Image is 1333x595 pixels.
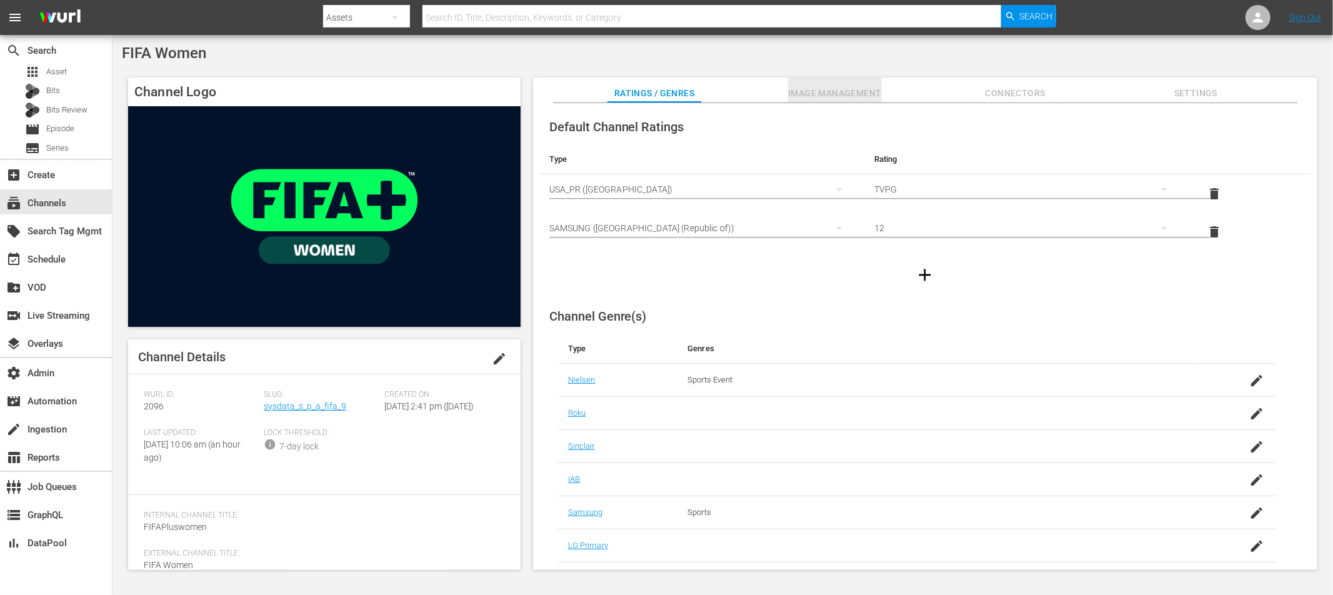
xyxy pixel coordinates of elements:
[6,422,21,437] span: Ingestion
[568,507,603,517] a: Samsung
[144,560,193,570] span: FIFA Women
[144,522,207,532] span: FIFAPluswomen
[6,450,21,465] span: Reports
[6,479,21,494] span: Job Queues
[144,439,241,462] span: [DATE] 10:06 am (an hour ago)
[6,280,21,295] span: VOD
[874,211,1179,246] div: 12
[264,390,379,400] span: Slug:
[6,536,21,551] span: DataPool
[568,408,586,417] a: Roku
[549,211,854,246] div: SAMSUNG ([GEOGRAPHIC_DATA] (Republic of))
[6,43,21,58] span: Search
[7,10,22,25] span: menu
[549,309,647,324] span: Channel Genre(s)
[25,122,40,137] span: Episode
[1020,5,1053,27] span: Search
[1149,86,1243,101] span: Settings
[568,541,608,550] a: LG Primary
[677,334,1196,364] th: Genres
[1207,224,1222,239] span: delete
[6,366,21,381] span: Admin
[1199,179,1229,209] button: delete
[1289,12,1321,22] a: Sign Out
[568,375,596,384] a: Nielsen
[492,351,507,366] span: edit
[128,106,521,327] img: FIFA Women
[138,349,226,364] span: Channel Details
[549,172,854,207] div: USA_PR ([GEOGRAPHIC_DATA])
[46,104,87,116] span: Bits Review
[25,84,40,99] div: Bits
[568,474,580,484] a: IAB
[25,64,40,79] span: Asset
[280,440,319,453] div: 7-day lock
[25,102,40,117] div: Bits Review
[539,144,864,174] th: Type
[264,438,277,451] span: info
[6,252,21,267] span: Schedule
[6,167,21,182] span: Create
[1001,5,1056,27] button: Search
[144,401,164,411] span: 2096
[607,86,701,101] span: Ratings / Genres
[1199,217,1229,247] button: delete
[144,511,499,521] span: Internal Channel Title:
[558,334,677,364] th: Type
[384,401,474,411] span: [DATE] 2:41 pm ([DATE])
[6,394,21,409] span: Automation
[6,224,21,239] span: Search Tag Mgmt
[1207,186,1222,201] span: delete
[568,441,595,451] a: Sinclair
[144,428,258,438] span: Last Updated:
[6,196,21,211] span: Channels
[122,44,206,62] span: FIFA Women
[25,141,40,156] span: Series
[6,336,21,351] span: Overlays
[549,119,684,134] span: Default Channel Ratings
[128,77,521,106] h4: Channel Logo
[6,308,21,323] span: Live Streaming
[6,507,21,522] span: GraphQL
[788,86,882,101] span: Image Management
[46,66,67,78] span: Asset
[30,3,90,32] img: ans4CAIJ8jUAAAAAAAAAAAAAAAAAAAAAAAAgQb4GAAAAAAAAAAAAAAAAAAAAAAAAJMjXAAAAAAAAAAAAAAAAAAAAAAAAgAT5G...
[264,401,347,411] a: sysdata_s_p_a_fifa_9
[384,390,499,400] span: Created On:
[264,428,379,438] span: Lock Threshold:
[46,84,60,97] span: Bits
[144,549,499,559] span: External Channel Title:
[46,142,69,154] span: Series
[864,144,1189,174] th: Rating
[144,390,258,400] span: Wurl ID:
[484,344,514,374] button: edit
[46,122,74,135] span: Episode
[874,172,1179,207] div: TVPG
[539,144,1311,251] table: simple table
[969,86,1062,101] span: Connectors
